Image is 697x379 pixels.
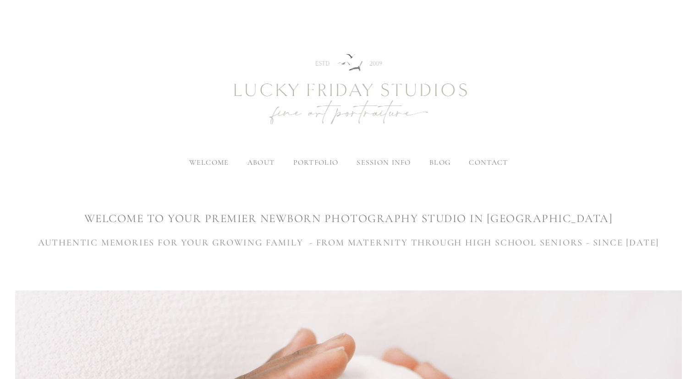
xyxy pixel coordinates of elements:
[469,158,508,167] a: contact
[429,158,450,167] a: blog
[357,158,411,167] label: session info
[184,21,514,159] img: Newborn Photography Denver | Lucky Friday Studios
[293,158,339,167] label: portfolio
[15,211,681,227] h1: WELCOME TO YOUR premier newborn photography studio IN [GEOGRAPHIC_DATA]
[15,236,681,250] h3: AUTHENTIC MEMORIES FOR YOUR GROWING FAMILY - FROM MATERNITY THROUGH HIGH SCHOOL SENIORS - SINCE [...
[247,158,274,167] label: about
[189,158,229,167] a: welcome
